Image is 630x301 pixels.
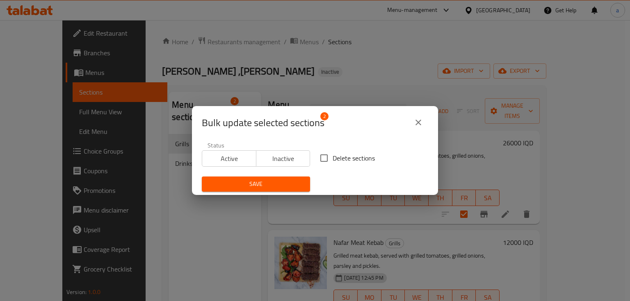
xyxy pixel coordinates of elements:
span: Save [208,179,304,189]
span: Bulk update selected sections [202,116,324,129]
button: Inactive [256,150,310,167]
span: Inactive [260,153,307,165]
span: Active [205,153,253,165]
button: Active [202,150,256,167]
button: Save [202,177,310,192]
span: Delete sections [333,153,375,163]
span: 2 [320,112,329,120]
button: close [409,113,428,132]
